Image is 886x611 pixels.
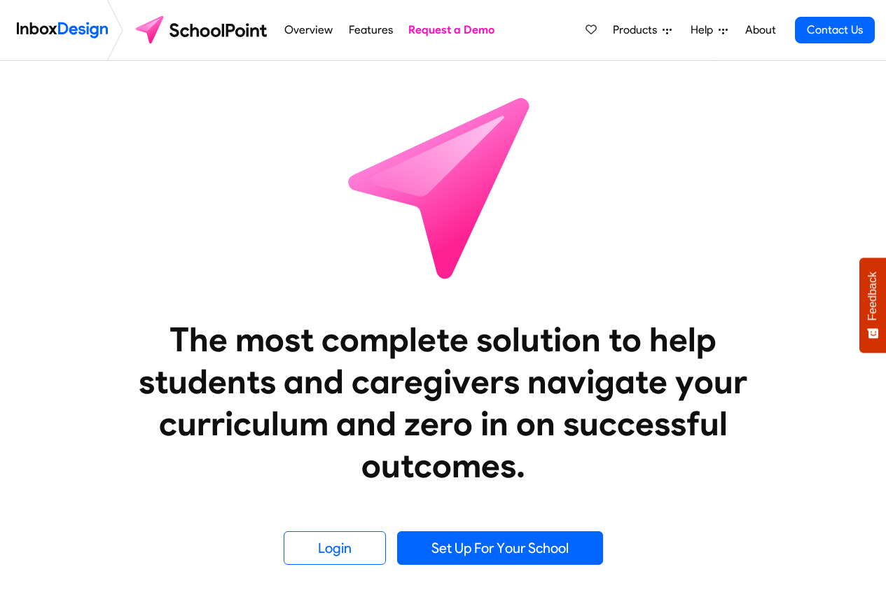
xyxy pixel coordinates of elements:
[281,16,337,44] a: Overview
[397,531,603,565] a: Set Up For Your School
[111,318,776,486] heading: The most complete solution to help students and caregivers navigate your curriculum and zero in o...
[284,531,386,565] a: Login
[741,16,780,44] a: About
[405,16,499,44] a: Request a Demo
[129,13,277,47] img: schoolpoint logo
[691,22,719,38] span: Help
[866,272,879,321] span: Feedback
[607,16,677,44] a: Products
[685,16,733,44] a: Help
[859,258,886,353] button: Feedback - Show survey
[317,61,569,313] img: icon_schoolpoint.svg
[795,17,875,43] a: Contact Us
[345,16,396,44] a: Features
[613,22,663,38] span: Products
